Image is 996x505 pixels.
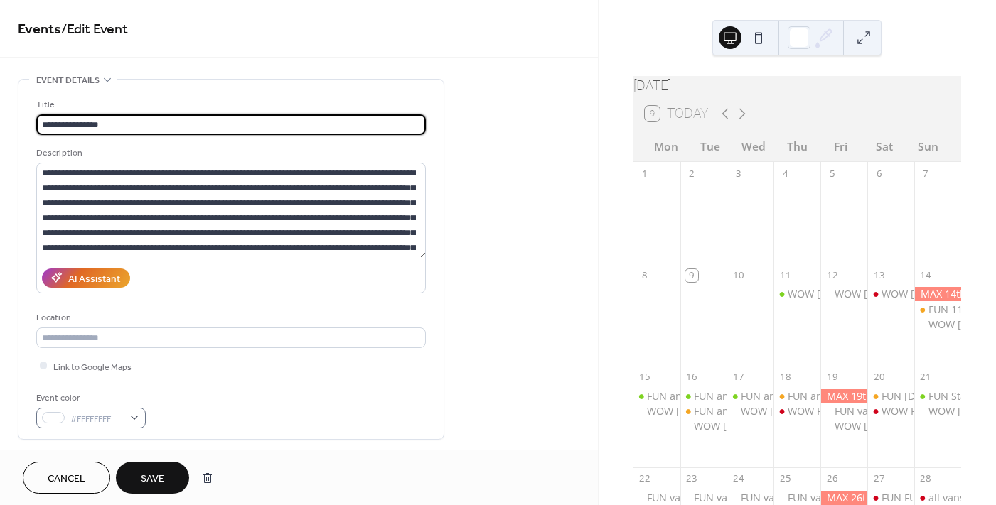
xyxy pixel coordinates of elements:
span: Cancel [48,472,85,487]
div: WOW 21st Sep sessions for 1.5 or 2 hours from 11:00 and 15:30 [914,404,961,418]
div: FUN FULL 27th Sep [867,491,914,505]
div: 23 [685,472,698,485]
div: FUN various start times [DATE] [788,491,935,505]
div: MAX 26th Sep anytime [820,491,867,505]
div: 13 [872,269,885,282]
div: AI Assistant [68,271,120,286]
div: WOW 15th Sep sessions for 1.5 or 2 hours [633,404,680,418]
div: Sun [906,131,950,162]
div: FUN 11:00-13:00 or 11:30-13:00 14th Sep [914,303,961,317]
div: 11 [779,269,792,282]
div: 4 [779,167,792,180]
div: 10 [732,269,745,282]
div: 14 [919,269,932,282]
div: WOW FULL [DATE] [882,404,969,418]
div: Location [36,310,423,325]
span: #FFFFFFFF [70,411,123,426]
button: AI Assistant [42,268,130,288]
div: WOW 13th Sep FULLY BOOKED [867,287,914,301]
div: WOW 14th Sep sessions for 1.5 or 2 hours from 11:00 [914,317,961,332]
div: FUN anytime between 10:00-15:00 [DATE] [694,404,891,418]
div: FUN various start times [DATE] [694,491,841,505]
div: 24 [732,472,745,485]
div: FUN Start times from 11:00 and 15:30 for 1.5 or 2 hour sessions 21st Sep [914,389,961,403]
div: MAX 19th Sep anytime [820,389,867,403]
div: WOW [DATE] sessions for 1.5 or 2 hours [694,419,887,433]
div: 6 [872,167,885,180]
div: WOW 12th Sep sessions for 1.5 or 2 hours [820,287,867,301]
div: 21 [919,371,932,384]
button: Cancel [23,462,110,494]
span: Link to Google Maps [53,359,132,374]
div: Tue [688,131,732,162]
div: FUN various start times [DATE] [647,491,794,505]
div: FUN various start times 25th Sep [773,491,820,505]
div: Wed [732,131,775,162]
div: 16 [685,371,698,384]
div: 26 [825,472,838,485]
div: FUN various start times [DATE] [741,491,888,505]
div: WOW 19th Sep sessions for 1.5 or 2 hours [820,419,867,433]
div: 7 [919,167,932,180]
div: WOW 16th Sep sessions for 1.5 or 2 hours [680,419,727,433]
div: Title [36,97,423,112]
div: WOW [DATE] sessions for 1.5 or 2 hours [741,404,933,418]
div: [DATE] [633,76,961,97]
a: Events [18,16,61,43]
div: 5 [825,167,838,180]
div: 8 [638,269,651,282]
span: Event details [36,73,100,88]
div: FUN anytime 15th Sep [633,389,680,403]
div: FUN various start times 24th Sep [727,491,773,505]
div: 22 [638,472,651,485]
div: WOW FULLY BOOKED [773,404,820,418]
div: FUN various start times 22nd Sep [633,491,680,505]
div: MAX 14th Sep 10:00-12:00 or 10:30-12:00 [914,287,961,301]
div: 28 [919,472,932,485]
button: Save [116,462,189,494]
div: FUN anytime [DATE] [647,389,743,403]
div: WOW [DATE] sessions for 1.5 or 2 hours [788,287,980,301]
div: WOW FULL 20th Sep [867,404,914,418]
div: FUN anytime 17th Sep [727,389,773,403]
div: 18 [779,371,792,384]
div: FUN anytime [DATE] [741,389,837,403]
div: FUN 20th Sep 10:30-12:30 or 11:00-12:30 or 19:00-21:00 or 19:00-20:30 [867,389,914,403]
div: 27 [872,472,885,485]
div: 9 [685,269,698,282]
div: Mon [645,131,688,162]
div: 17 [732,371,745,384]
div: WOW FULLY BOOKED [788,404,890,418]
div: FUN anytime between 10:00-14:00 18th Sep [773,389,820,403]
div: FUN various start times 23rd Sep [680,491,727,505]
div: FUN anytime [DATE] [694,389,790,403]
div: WOW 11th Sep sessions for 1.5 or 2 hours [773,287,820,301]
div: FUN various start times [DATE] [835,404,982,418]
div: FUN anytime 16th Sep [680,389,727,403]
div: FUN anytime between 10:00-15:00 18th Sep [680,404,727,418]
div: 2 [685,167,698,180]
div: FUN anytime between 10:00-14:00 [DATE] [788,389,985,403]
div: 12 [825,269,838,282]
div: 1 [638,167,651,180]
div: all vans fully booked [914,491,961,505]
div: FUN various start times 19th Sep [820,404,867,418]
div: FUN FULL [DATE] [882,491,963,505]
span: / Edit Event [61,16,128,43]
span: Save [141,472,164,487]
div: 19 [825,371,838,384]
div: Sat [862,131,906,162]
div: Event color [36,391,143,406]
div: Thu [776,131,819,162]
div: 20 [872,371,885,384]
div: Description [36,146,423,161]
div: WOW [DATE] sessions for 1.5 or 2 hours [647,404,840,418]
div: 15 [638,371,651,384]
div: Fri [819,131,862,162]
div: WOW 17th Sep sessions for 1.5 or 2 hours [727,404,773,418]
div: 3 [732,167,745,180]
div: 25 [779,472,792,485]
